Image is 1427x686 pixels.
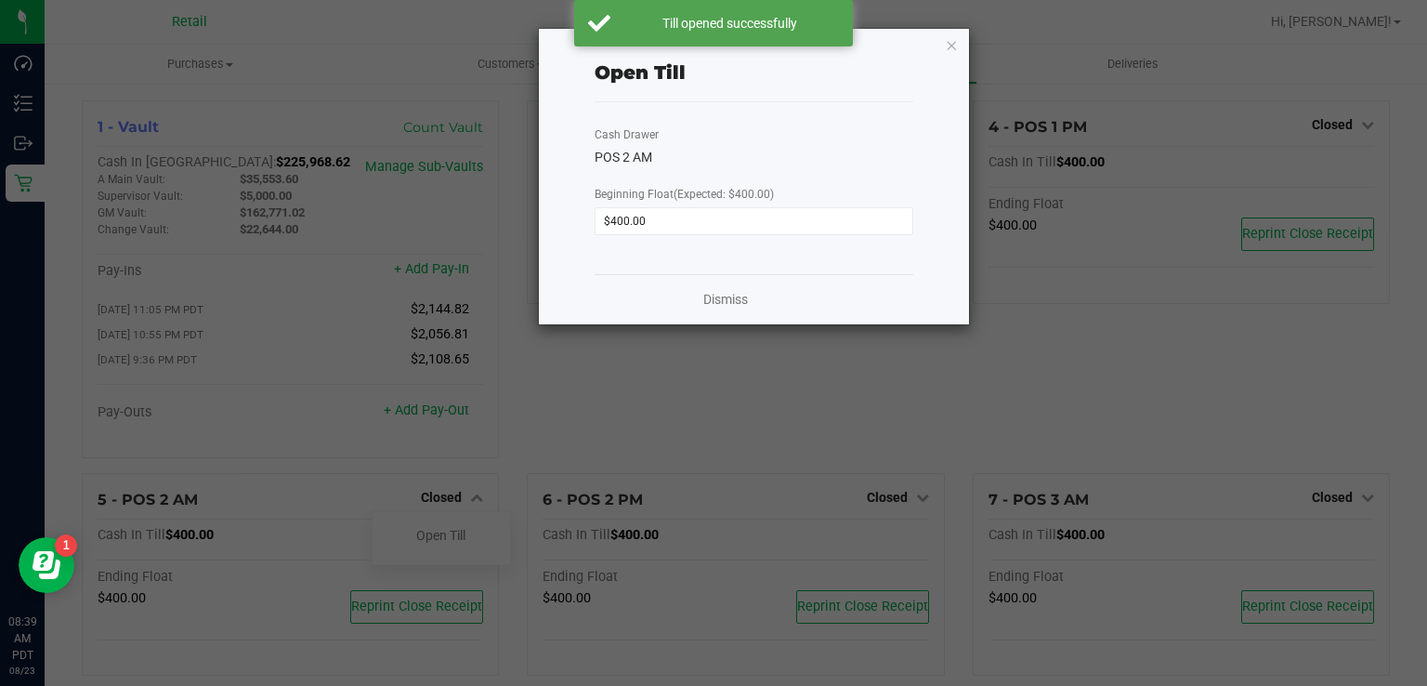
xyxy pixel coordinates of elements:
label: Cash Drawer [595,126,659,143]
span: Beginning Float [595,188,774,201]
div: Open Till [595,59,686,86]
iframe: Resource center unread badge [55,534,77,557]
span: (Expected: $400.00) [674,188,774,201]
div: Till opened successfully [621,14,839,33]
div: POS 2 AM [595,148,913,167]
a: Dismiss [703,290,748,310]
iframe: Resource center [19,537,74,593]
